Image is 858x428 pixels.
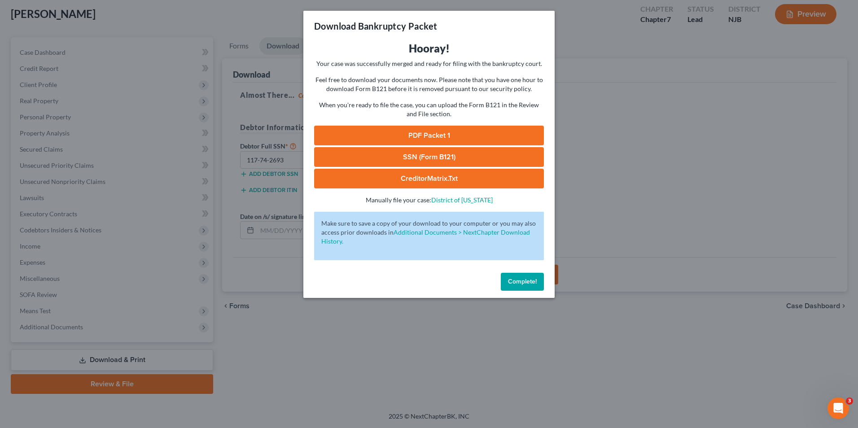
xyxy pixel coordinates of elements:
[827,397,849,419] iframe: Intercom live chat
[508,278,537,285] span: Complete!
[321,219,537,246] p: Make sure to save a copy of your download to your computer or you may also access prior downloads in
[314,169,544,188] a: CreditorMatrix.txt
[314,75,544,93] p: Feel free to download your documents now. Please note that you have one hour to download Form B12...
[314,126,544,145] a: PDF Packet 1
[501,273,544,291] button: Complete!
[314,41,544,56] h3: Hooray!
[314,196,544,205] p: Manually file your case:
[431,196,493,204] a: District of [US_STATE]
[321,228,530,245] a: Additional Documents > NextChapter Download History.
[314,20,437,32] h3: Download Bankruptcy Packet
[314,59,544,68] p: Your case was successfully merged and ready for filing with the bankruptcy court.
[314,100,544,118] p: When you're ready to file the case, you can upload the Form B121 in the Review and File section.
[846,397,853,405] span: 3
[314,147,544,167] a: SSN (Form B121)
